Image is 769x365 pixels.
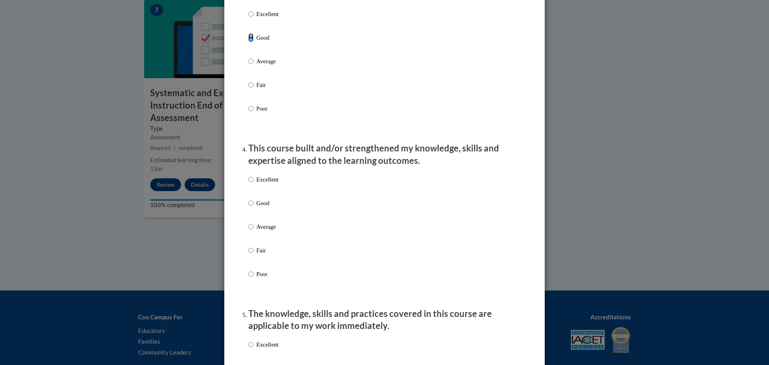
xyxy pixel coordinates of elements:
[256,33,278,42] p: Good
[248,199,254,208] input: Good
[248,246,254,255] input: Fair
[248,222,254,231] input: Average
[248,340,254,349] input: Excellent
[256,57,278,66] p: Average
[256,10,278,18] p: Excellent
[256,270,278,278] p: Poor
[248,81,254,89] input: Fair
[248,308,521,333] p: The knowledge, skills and practices covered in this course are applicable to my work immediately.
[256,81,278,89] p: Fair
[248,104,254,113] input: Poor
[248,57,254,66] input: Average
[248,142,521,167] p: This course built and/or strengthened my knowledge, skills and expertise aligned to the learning ...
[248,33,254,42] input: Good
[256,104,278,113] p: Poor
[248,10,254,18] input: Excellent
[256,175,278,184] p: Excellent
[256,199,278,208] p: Good
[256,222,278,231] p: Average
[248,270,254,278] input: Poor
[256,246,278,255] p: Fair
[248,175,254,184] input: Excellent
[256,340,278,349] p: Excellent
